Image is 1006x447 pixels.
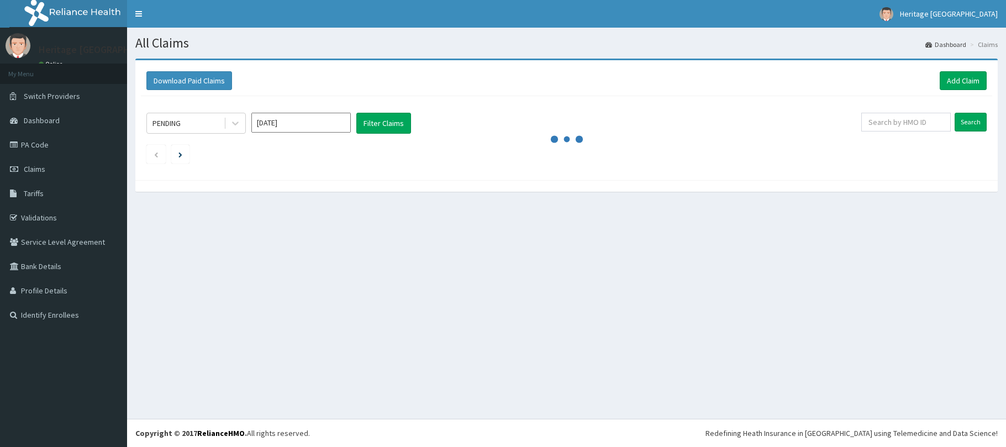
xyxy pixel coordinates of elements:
a: RelianceHMO [197,428,245,438]
h1: All Claims [135,36,998,50]
p: Heritage [GEOGRAPHIC_DATA] [39,45,170,55]
strong: Copyright © 2017 . [135,428,247,438]
span: Tariffs [24,188,44,198]
img: User Image [6,33,30,58]
input: Search [955,113,987,132]
footer: All rights reserved. [127,419,1006,447]
input: Select Month and Year [251,113,351,133]
input: Search by HMO ID [861,113,951,132]
li: Claims [967,40,998,49]
span: Switch Providers [24,91,80,101]
button: Download Paid Claims [146,71,232,90]
span: Claims [24,164,45,174]
a: Add Claim [940,71,987,90]
a: Previous page [154,149,159,159]
a: Next page [178,149,182,159]
div: Redefining Heath Insurance in [GEOGRAPHIC_DATA] using Telemedicine and Data Science! [705,428,998,439]
img: User Image [879,7,893,21]
span: Heritage [GEOGRAPHIC_DATA] [900,9,998,19]
div: PENDING [152,118,181,129]
a: Online [39,60,65,68]
span: Dashboard [24,115,60,125]
button: Filter Claims [356,113,411,134]
svg: audio-loading [550,123,583,156]
a: Dashboard [925,40,966,49]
